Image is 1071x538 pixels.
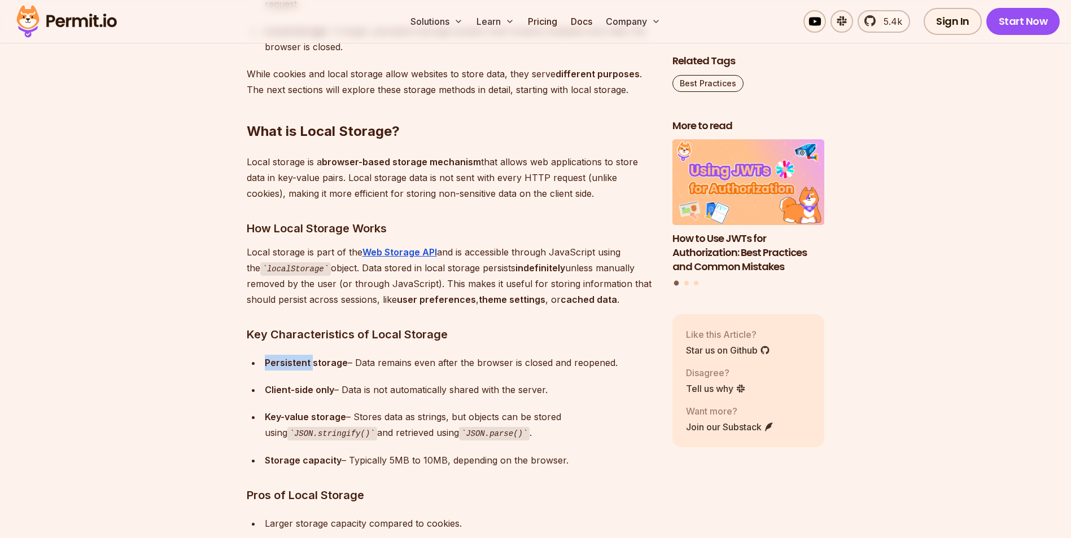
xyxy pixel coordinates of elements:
div: Larger storage capacity compared to cookies. [265,515,654,531]
a: How to Use JWTs for Authorization: Best Practices and Common MistakesHow to Use JWTs for Authoriz... [672,140,825,274]
div: – Stores data as strings, but objects can be stored using and retrieved using . [265,409,654,441]
h3: Pros of Local Storage [247,486,654,504]
div: – Data remains even after the browser is closed and reopened. [265,355,654,371]
div: – Data is not automatically shared with the server. [265,382,654,398]
a: Web Storage API [362,246,437,258]
button: Learn [472,10,519,33]
h2: What is Local Storage? [247,77,654,140]
strong: browser-based storage mechanism [322,156,481,167]
h3: How to Use JWTs for Authorization: Best Practices and Common Mistakes [672,232,825,274]
code: JSON.stringify() [287,427,377,440]
strong: cached data [561,294,617,305]
code: localStorage [260,262,331,276]
p: Want more? [686,404,774,418]
strong: Client-side only [265,384,334,395]
div: – Typically 5MB to 10MB, depending on the browser. [265,452,654,468]
a: Star us on Github [686,343,770,357]
h2: More to read [672,119,825,133]
button: Go to slide 2 [684,281,689,285]
a: Join our Substack [686,420,774,434]
button: Solutions [406,10,467,33]
strong: user preferences [397,294,476,305]
strong: theme settings [479,294,545,305]
p: Disagree? [686,366,746,380]
p: Local storage is part of the and is accessible through JavaScript using the object. Data stored i... [247,244,654,308]
p: Local storage is a that allows web applications to store data in key-value pairs. Local storage d... [247,154,654,201]
strong: Storage capacity [265,455,342,466]
a: Pricing [523,10,562,33]
button: Go to slide 1 [674,281,679,286]
a: Docs [566,10,597,33]
span: 5.4k [877,15,902,28]
strong: different purposes [556,68,640,80]
p: Like this Article? [686,328,770,341]
a: Best Practices [672,75,744,92]
a: Sign In [924,8,982,35]
strong: indefinitely [515,262,565,274]
strong: Key-value storage [265,411,346,422]
code: JSON.parse() [459,427,530,440]
div: Posts [672,140,825,288]
p: While cookies and local storage allow websites to store data, they serve . The next sections will... [247,66,654,98]
a: 5.4k [858,10,910,33]
a: Start Now [986,8,1060,35]
h3: How Local Storage Works [247,219,654,237]
img: How to Use JWTs for Authorization: Best Practices and Common Mistakes [672,140,825,226]
img: Permit logo [11,2,122,41]
li: 1 of 3 [672,140,825,274]
strong: Persistent storage [265,357,348,368]
h3: Key Characteristics of Local Storage [247,325,654,343]
h2: Related Tags [672,54,825,68]
a: Tell us why [686,382,746,395]
button: Go to slide 3 [694,281,698,285]
button: Company [601,10,665,33]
